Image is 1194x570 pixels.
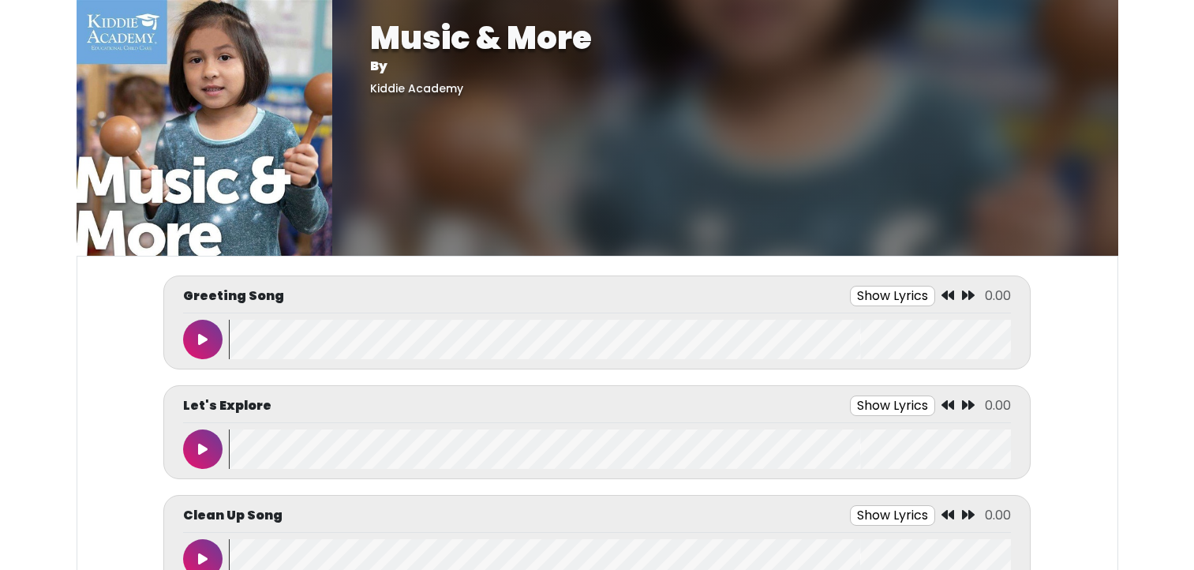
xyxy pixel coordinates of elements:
[850,286,935,306] button: Show Lyrics
[850,505,935,526] button: Show Lyrics
[985,506,1011,524] span: 0.00
[370,57,1080,76] p: By
[370,82,1080,96] h5: Kiddie Academy
[370,19,1080,57] h1: Music & More
[850,396,935,416] button: Show Lyrics
[183,396,271,415] p: Let's Explore
[985,287,1011,305] span: 0.00
[985,396,1011,414] span: 0.00
[183,287,284,306] p: Greeting Song
[183,506,283,525] p: Clean Up Song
